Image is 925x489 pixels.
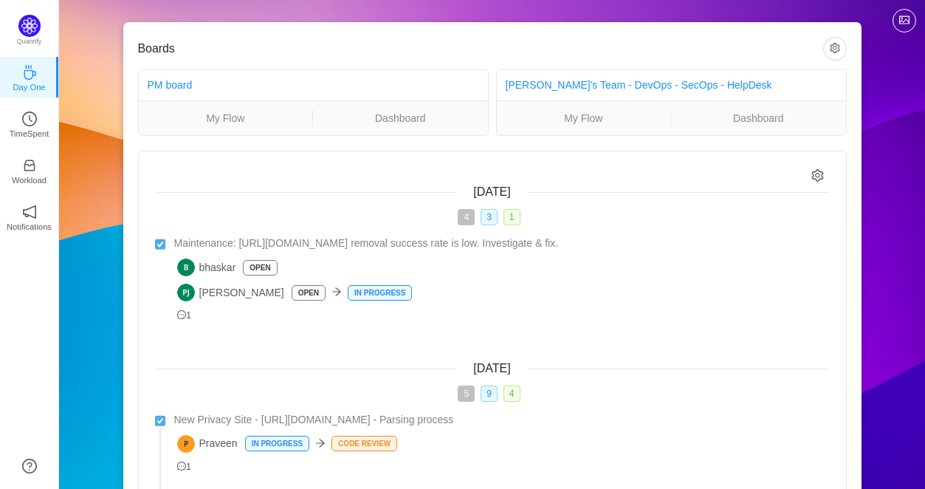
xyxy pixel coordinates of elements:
i: icon: clock-circle [22,112,37,126]
span: Praveen [177,435,238,453]
span: 1 [177,462,192,472]
span: [DATE] [473,185,510,198]
span: 4 [503,386,520,402]
i: icon: arrow-right [331,287,342,297]
span: [PERSON_NAME] [177,284,284,301]
a: [PERSON_NAME]'s Team - DevOps - SecOps - HelpDesk [506,79,772,91]
h3: Boards [138,41,823,56]
p: Open [292,286,325,300]
i: icon: inbox [22,158,37,173]
span: New Privacy Site - [URL][DOMAIN_NAME] - Parsing process [174,412,454,428]
img: B [177,259,195,276]
span: 1 [177,310,192,321]
i: icon: setting [811,169,824,182]
a: icon: notificationNotifications [22,209,37,224]
span: 9 [481,386,498,402]
a: PM board [148,79,193,91]
i: icon: notification [22,205,37,219]
button: icon: setting [823,37,847,61]
p: Day One [13,81,45,94]
i: icon: message [177,310,187,320]
span: 3 [481,209,498,225]
a: Dashboard [671,110,846,126]
span: 5 [458,386,475,402]
span: bhaskar [177,259,236,276]
img: Quantify [18,15,41,37]
span: Maintenance: [URL][DOMAIN_NAME] removal success rate is low. Investigate & fix. [174,236,559,251]
span: 1 [503,209,520,225]
i: icon: coffee [22,65,37,80]
p: Workload [12,174,47,187]
p: TimeSpent [10,127,49,140]
p: Open [244,261,276,275]
span: [DATE] [473,362,510,375]
span: 4 [458,209,475,225]
a: icon: inboxWorkload [22,163,37,177]
a: My Flow [497,110,671,126]
a: My Flow [139,110,313,126]
a: icon: clock-circleTimeSpent [22,116,37,131]
p: In Progress [348,286,411,300]
a: Dashboard [313,110,488,126]
p: In Progress [246,437,309,451]
img: PJ [177,284,195,301]
i: icon: message [177,462,187,471]
a: New Privacy Site - [URL][DOMAIN_NAME] - Parsing process [174,412,828,428]
a: icon: question-circle [22,459,37,473]
p: Quantify [17,37,42,47]
i: icon: arrow-right [315,438,326,448]
p: Code Review [332,437,396,451]
button: icon: picture [893,9,916,33]
a: Maintenance: [URL][DOMAIN_NAME] removal success rate is low. Investigate & fix. [174,236,828,251]
p: Notifications [7,220,52,233]
img: P [177,435,195,453]
a: icon: coffeeDay One [22,69,37,84]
